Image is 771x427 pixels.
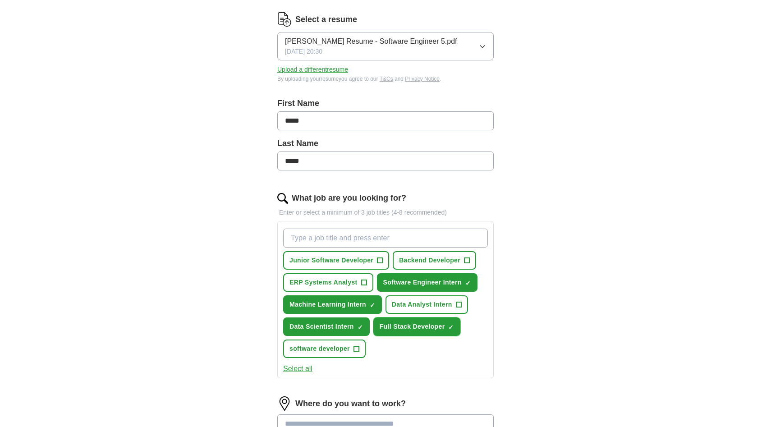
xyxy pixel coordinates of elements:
[277,208,494,217] p: Enter or select a minimum of 3 job titles (4-8 recommended)
[277,193,288,204] img: search.png
[289,322,354,331] span: Data Scientist Intern
[295,398,406,410] label: Where do you want to work?
[383,278,462,287] span: Software Engineer Intern
[289,300,366,309] span: Machine Learning Intern
[277,97,494,110] label: First Name
[393,251,476,270] button: Backend Developer
[283,273,373,292] button: ERP Systems Analyst
[373,317,461,336] button: Full Stack Developer✓
[370,302,375,309] span: ✓
[283,317,370,336] button: Data Scientist Intern✓
[380,322,445,331] span: Full Stack Developer
[380,76,393,82] a: T&Cs
[285,47,322,56] span: [DATE] 20:30
[292,192,406,204] label: What job are you looking for?
[283,340,366,358] button: software developer
[283,295,382,314] button: Machine Learning Intern✓
[277,75,494,83] div: By uploading your resume you agree to our and .
[285,36,457,47] span: [PERSON_NAME] Resume - Software Engineer 5.pdf
[277,65,348,74] button: Upload a differentresume
[277,12,292,27] img: CV Icon
[277,396,292,411] img: location.png
[405,76,440,82] a: Privacy Notice
[283,229,488,248] input: Type a job title and press enter
[448,324,454,331] span: ✓
[399,256,460,265] span: Backend Developer
[295,14,357,26] label: Select a resume
[277,138,494,150] label: Last Name
[283,363,312,374] button: Select all
[465,280,471,287] span: ✓
[289,278,358,287] span: ERP Systems Analyst
[289,256,373,265] span: Junior Software Developer
[283,251,389,270] button: Junior Software Developer
[392,300,452,309] span: Data Analyst Intern
[358,324,363,331] span: ✓
[277,32,494,60] button: [PERSON_NAME] Resume - Software Engineer 5.pdf[DATE] 20:30
[377,273,477,292] button: Software Engineer Intern✓
[289,344,350,354] span: software developer
[385,295,468,314] button: Data Analyst Intern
